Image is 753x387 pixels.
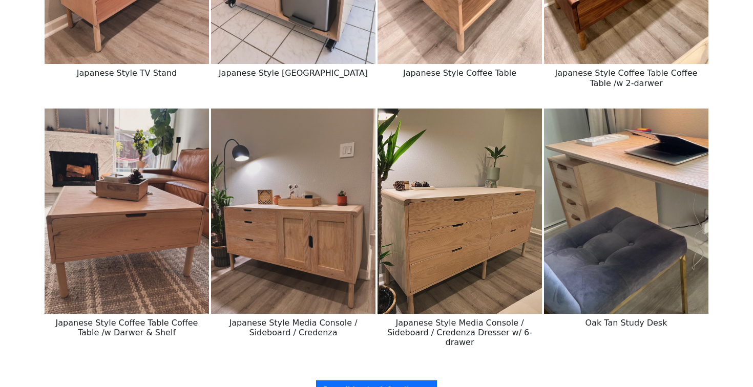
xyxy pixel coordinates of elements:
h6: Japanese Style Kitchen Island [211,64,375,82]
a: Oak Tan Study Desk [544,206,708,216]
h6: Japanese Style Coffee Table [378,64,542,82]
img: Japanese Style Coffee Table Coffee Table /w Darwer & Shelf [45,109,209,314]
a: Japanese Style Coffee Table Coffee Table /w Darwer & Shelf [45,206,209,216]
h6: Oak Tan Study Desk [544,314,708,332]
a: Japanese Style Media Console / Sideboard / Credenza Dresser w/ 6-drawer [378,206,542,216]
a: Japanese Style Media Console / Sideboard / Credenza [211,206,375,216]
h6: Japanese Style Media Console / Sideboard / Credenza [211,314,375,341]
img: Oak Tan Study Desk [544,109,708,314]
h6: Japanese Style Coffee Table Coffee Table /w Darwer & Shelf [45,314,209,341]
h6: Japanese Style TV Stand [45,64,209,82]
img: Japanese Style Media Console / Sideboard / Credenza Dresser w/ 6-drawer [378,109,542,314]
h6: Japanese Style Media Console / Sideboard / Credenza Dresser w/ 6-drawer [378,314,542,352]
img: Japanese Style Media Console / Sideboard / Credenza [211,109,375,314]
h6: Japanese Style Coffee Table Coffee Table /w 2-darwer [544,64,708,92]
